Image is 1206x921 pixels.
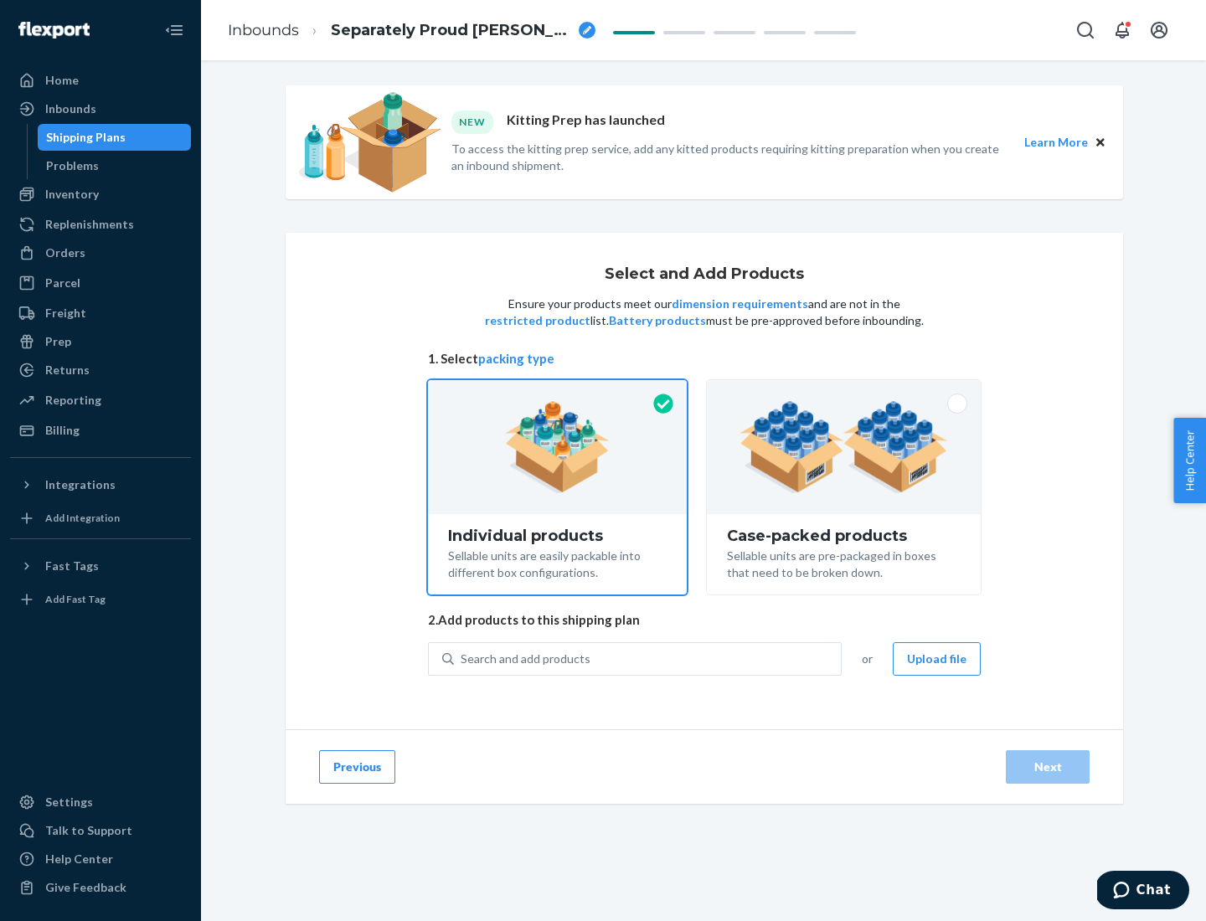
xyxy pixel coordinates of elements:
[10,239,191,266] a: Orders
[10,270,191,296] a: Parcel
[507,111,665,133] p: Kitting Prep has launched
[428,350,981,368] span: 1. Select
[10,846,191,872] a: Help Center
[10,417,191,444] a: Billing
[46,129,126,146] div: Shipping Plans
[18,22,90,39] img: Flexport logo
[893,642,981,676] button: Upload file
[157,13,191,47] button: Close Navigation
[10,328,191,355] a: Prep
[10,211,191,238] a: Replenishments
[45,305,86,322] div: Freight
[228,21,299,39] a: Inbounds
[10,95,191,122] a: Inbounds
[740,401,948,493] img: case-pack.59cecea509d18c883b923b81aeac6d0b.png
[46,157,99,174] div: Problems
[45,592,106,606] div: Add Fast Tag
[319,750,395,784] button: Previous
[45,558,99,574] div: Fast Tags
[10,586,191,613] a: Add Fast Tag
[38,152,192,179] a: Problems
[45,822,132,839] div: Talk to Support
[45,72,79,89] div: Home
[10,553,191,579] button: Fast Tags
[45,216,134,233] div: Replenishments
[672,296,808,312] button: dimension requirements
[45,333,71,350] div: Prep
[45,244,85,261] div: Orders
[1173,418,1206,503] button: Help Center
[485,312,590,329] button: restricted product
[451,111,493,133] div: NEW
[10,67,191,94] a: Home
[448,527,667,544] div: Individual products
[461,651,590,667] div: Search and add products
[10,874,191,901] button: Give Feedback
[1020,759,1075,775] div: Next
[45,186,99,203] div: Inventory
[10,181,191,208] a: Inventory
[214,6,609,55] ol: breadcrumbs
[10,387,191,414] a: Reporting
[451,141,1009,174] p: To access the kitting prep service, add any kitted products requiring kitting preparation when yo...
[1069,13,1102,47] button: Open Search Box
[505,401,610,493] img: individual-pack.facf35554cb0f1810c75b2bd6df2d64e.png
[1024,133,1088,152] button: Learn More
[45,851,113,867] div: Help Center
[45,100,96,117] div: Inbounds
[45,476,116,493] div: Integrations
[1105,13,1139,47] button: Open notifications
[10,817,191,844] button: Talk to Support
[38,124,192,151] a: Shipping Plans
[10,300,191,327] a: Freight
[862,651,873,667] span: or
[10,505,191,532] a: Add Integration
[1091,133,1110,152] button: Close
[45,794,93,810] div: Settings
[45,879,126,896] div: Give Feedback
[478,350,554,368] button: packing type
[727,527,961,544] div: Case-packed products
[45,422,80,439] div: Billing
[45,511,120,525] div: Add Integration
[1006,750,1090,784] button: Next
[45,275,80,291] div: Parcel
[609,312,706,329] button: Battery products
[1097,871,1189,913] iframe: Opens a widget where you can chat to one of our agents
[1142,13,1176,47] button: Open account menu
[10,471,191,498] button: Integrations
[448,544,667,581] div: Sellable units are easily packable into different box configurations.
[10,357,191,383] a: Returns
[428,611,981,629] span: 2. Add products to this shipping plan
[605,266,804,283] h1: Select and Add Products
[483,296,925,329] p: Ensure your products meet our and are not in the list. must be pre-approved before inbounding.
[45,362,90,378] div: Returns
[727,544,961,581] div: Sellable units are pre-packaged in boxes that need to be broken down.
[45,392,101,409] div: Reporting
[10,789,191,816] a: Settings
[331,20,572,42] span: Separately Proud Woodcock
